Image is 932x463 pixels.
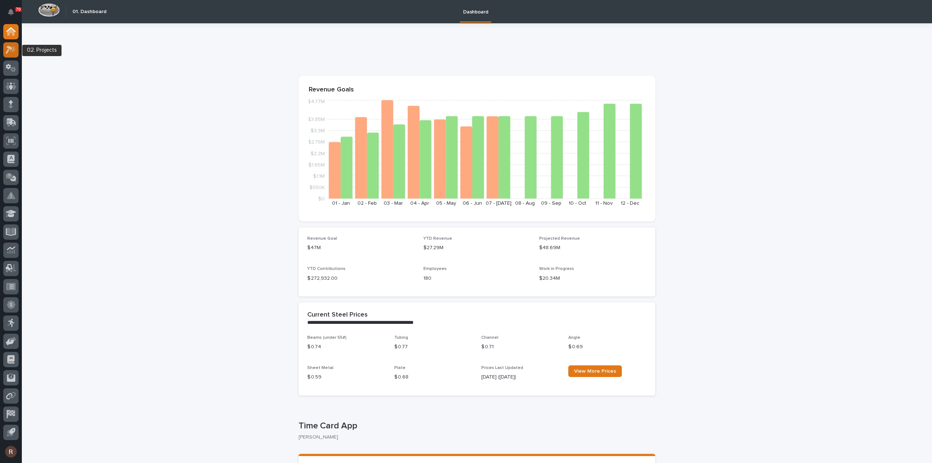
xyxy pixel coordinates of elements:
tspan: $1.65M [308,162,325,167]
h2: 01. Dashboard [72,9,106,15]
p: [PERSON_NAME] [299,434,649,440]
span: Tubing [394,336,408,340]
p: $ 0.77 [394,343,473,351]
text: 11 - Nov [595,201,613,206]
span: YTD Revenue [423,236,452,241]
tspan: $2.2M [311,151,325,156]
span: Sheet Metal [307,366,333,370]
text: 10 - Oct [569,201,586,206]
text: 04 - Apr [410,201,429,206]
tspan: $4.77M [308,99,325,104]
p: $48.69M [539,244,647,252]
span: Work in Progress [539,267,574,271]
p: $ 0.68 [394,373,473,381]
tspan: $1.1M [313,173,325,178]
span: Angle [568,336,580,340]
tspan: $550K [309,185,325,190]
text: 01 - Jan [332,201,350,206]
text: 03 - Mar [384,201,403,206]
text: 05 - May [436,201,456,206]
p: 180 [423,275,531,282]
tspan: $3.3M [311,128,325,133]
p: $ 0.74 [307,343,386,351]
p: $47M [307,244,415,252]
text: 12 - Dec [621,201,639,206]
p: $ 272,932.00 [307,275,415,282]
text: 06 - Jun [463,201,482,206]
p: $ 0.59 [307,373,386,381]
h2: Current Steel Prices [307,311,368,319]
span: Channel [481,336,498,340]
span: Revenue Goal [307,236,337,241]
text: 02 - Feb [358,201,377,206]
tspan: $0 [318,196,325,201]
p: Revenue Goals [309,86,645,94]
span: Employees [423,267,447,271]
span: Prices Last Updated [481,366,523,370]
p: 70 [16,7,21,12]
p: $27.29M [423,244,531,252]
span: View More Prices [574,369,616,374]
text: 08 - Aug [515,201,535,206]
span: Projected Revenue [539,236,580,241]
tspan: $3.85M [308,117,325,122]
p: $ 0.71 [481,343,560,351]
p: $20.34M [539,275,647,282]
img: Workspace Logo [38,3,60,17]
a: View More Prices [568,365,622,377]
p: $ 0.69 [568,343,647,351]
button: Notifications [3,4,19,20]
tspan: $2.75M [308,140,325,145]
span: Beams (under 55#) [307,336,347,340]
text: 07 - [DATE] [486,201,512,206]
p: [DATE] ([DATE]) [481,373,560,381]
div: Notifications70 [9,9,19,20]
span: Plate [394,366,406,370]
text: 09 - Sep [541,201,561,206]
span: YTD Contributions [307,267,345,271]
button: users-avatar [3,444,19,459]
p: Time Card App [299,421,652,431]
